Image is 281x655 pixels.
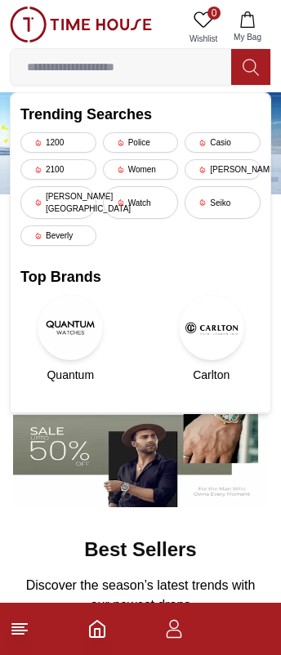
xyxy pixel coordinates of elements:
[193,367,230,383] span: Carlton
[103,159,179,180] div: Women
[185,186,261,219] div: Seiko
[207,7,221,20] span: 0
[47,367,94,383] span: Quantum
[179,295,244,360] img: Carlton
[23,576,258,615] p: Discover the season’s latest trends with our newest drops
[103,132,179,153] div: Police
[20,103,261,126] h2: Trending Searches
[38,295,103,360] img: Quantum
[224,7,271,48] button: My Bag
[227,31,268,43] span: My Bag
[20,132,96,153] div: 1200
[20,186,96,219] div: [PERSON_NAME][GEOGRAPHIC_DATA]
[162,295,262,383] a: CarltonCarlton
[20,159,96,180] div: 2100
[185,159,261,180] div: [PERSON_NAME]
[20,295,121,383] a: QuantumQuantum
[185,132,261,153] div: Casio
[103,186,179,219] div: Watch
[20,265,261,288] h2: Top Brands
[10,7,152,42] img: ...
[183,7,224,48] a: 0Wishlist
[84,537,196,563] h2: Best Sellers
[13,365,268,506] img: Men's Watches Banner
[183,33,224,45] span: Wishlist
[87,619,107,639] a: Home
[20,225,96,246] div: Beverly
